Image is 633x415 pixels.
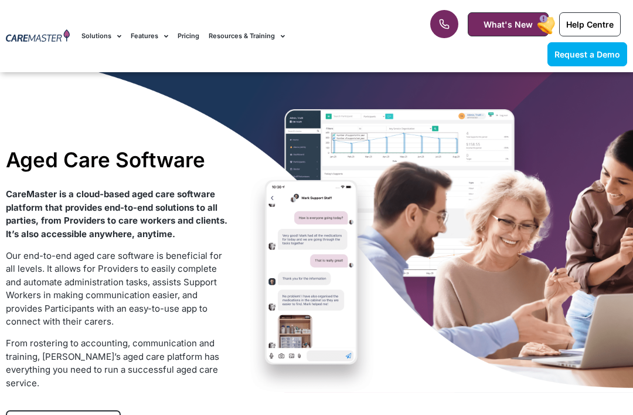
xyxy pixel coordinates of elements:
[559,12,621,36] a: Help Centre
[6,188,227,239] strong: CareMaster is a cloud-based aged care software platform that provides end-to-end solutions to all...
[6,29,70,43] img: CareMaster Logo
[554,49,620,59] span: Request a Demo
[81,16,403,56] nav: Menu
[81,16,121,56] a: Solutions
[6,338,219,389] span: From rostering to accounting, communication and training, [PERSON_NAME]’s aged care platform has ...
[131,16,168,56] a: Features
[566,19,614,29] span: Help Centre
[468,12,549,36] a: What's New
[484,19,533,29] span: What's New
[6,250,222,328] span: Our end-to-end aged care software is beneficial for all levels. It allows for Providers to easily...
[6,147,229,172] h1: Aged Care Software
[209,16,285,56] a: Resources & Training
[547,42,627,66] a: Request a Demo
[178,16,199,56] a: Pricing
